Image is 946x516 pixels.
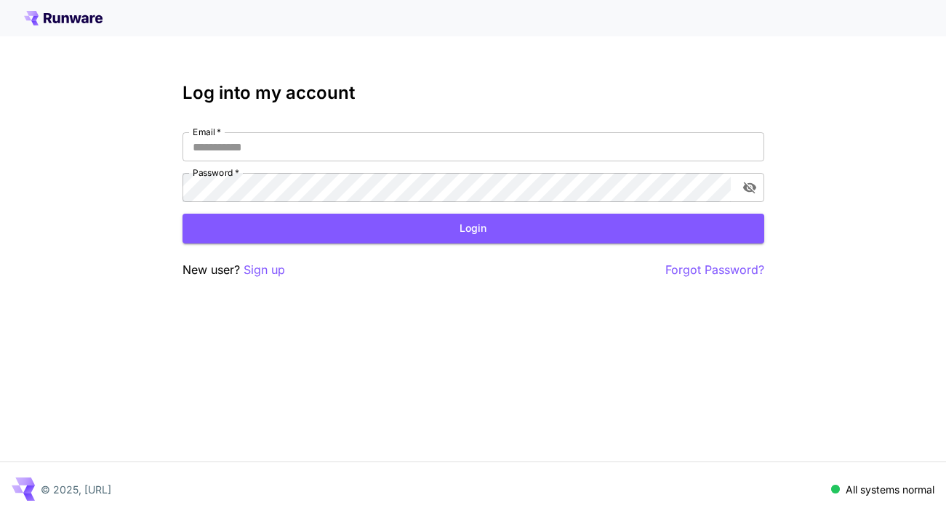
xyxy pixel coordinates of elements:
button: Login [183,214,764,243]
button: Forgot Password? [665,261,764,279]
p: © 2025, [URL] [41,482,111,497]
label: Password [193,166,239,179]
p: All systems normal [846,482,934,497]
button: toggle password visibility [737,174,763,201]
p: New user? [183,261,285,279]
button: Sign up [244,261,285,279]
h3: Log into my account [183,83,764,103]
label: Email [193,126,221,138]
